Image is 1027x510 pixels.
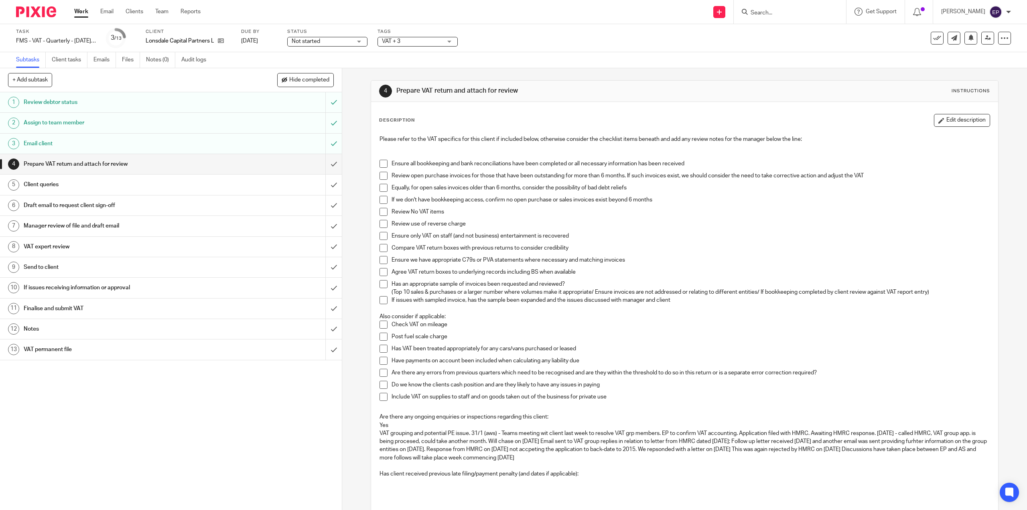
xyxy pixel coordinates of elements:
[24,96,219,108] h1: Review debtor status
[750,10,822,17] input: Search
[241,38,258,44] span: [DATE]
[392,220,989,228] p: Review use of reverse charge
[392,256,989,264] p: Ensure we have appropriate C79s or PVA statements where necessary and matching invoices
[24,158,219,170] h1: Prepare VAT return and attach for review
[380,313,989,321] p: Also consider if applicable:
[114,36,122,41] small: /13
[866,9,897,14] span: Get Support
[378,28,458,35] label: Tags
[392,393,989,401] p: Include VAT on supplies to staff and on goods taken out of the business for private use
[8,344,19,355] div: 13
[8,241,19,252] div: 8
[8,262,19,273] div: 9
[392,160,989,168] p: Ensure all bookkeeping and bank reconciliations have been completed or all necessary information ...
[392,357,989,365] p: Have payments on account been included when calculating any liability due
[380,413,989,421] p: Are there any ongoing enquiries or inspections regarding this client:
[146,28,231,35] label: Client
[934,114,990,127] button: Edit description
[16,37,96,45] div: FMS - VAT - Quarterly - May - July, 2025
[392,369,989,377] p: Are there any errors from previous quarters which need to be recognised and are they within the t...
[24,261,219,273] h1: Send to client
[146,37,214,45] p: Lonsdale Capital Partners LLP
[8,118,19,129] div: 2
[24,241,219,253] h1: VAT expert review
[392,381,989,389] p: Do we know the clients cash position and are they likely to have any issues in paying
[24,343,219,356] h1: VAT permanent file
[24,199,219,211] h1: Draft email to request client sign-off
[941,8,985,16] p: [PERSON_NAME]
[74,8,88,16] a: Work
[396,87,702,95] h1: Prepare VAT return and attach for review
[52,52,87,68] a: Client tasks
[146,52,175,68] a: Notes (0)
[380,421,989,429] p: Yes
[16,52,46,68] a: Subtasks
[392,184,989,192] p: Equally, for open sales invoices older than 6 months, consider the possibility of bad debt reliefs
[392,345,989,353] p: Has VAT been treated appropriately for any cars/vans purchased or leased
[392,244,989,252] p: Compare VAT return boxes with previous returns to consider credibility
[8,73,52,87] button: + Add subtask
[8,179,19,191] div: 5
[392,208,989,216] p: Review No VAT items
[392,296,989,304] p: If issues with sampled invoice, has the sample been expanded and the issues discussed with manage...
[122,52,140,68] a: Files
[111,33,122,43] div: 3
[287,28,367,35] label: Status
[392,321,989,329] p: Check VAT on mileage
[24,117,219,129] h1: Assign to team member
[392,288,989,296] p: (Top 10 sales & purchases or a larger number where volumes make it appropriate/ Ensure invoices a...
[382,39,400,44] span: VAT + 3
[24,179,219,191] h1: Client queries
[181,52,212,68] a: Audit logs
[380,135,989,143] p: Please refer to the VAT specifics for this client if included below, otherwise consider the check...
[392,172,989,180] p: Review open purchase invoices for those that have been outstanding for more than 6 months. If suc...
[155,8,168,16] a: Team
[16,28,96,35] label: Task
[277,73,334,87] button: Hide completed
[392,232,989,240] p: Ensure only VAT on staff (and not business) entertainment is recovered
[16,37,96,45] div: FMS - VAT - Quarterly - [DATE] - [DATE]
[24,323,219,335] h1: Notes
[952,88,990,94] div: Instructions
[392,280,989,288] p: Has an appropriate sample of invoices been requested and reviewed?
[380,470,989,478] p: Has client received previous late filing/payment penalty (and dates if applicable):
[8,200,19,211] div: 6
[392,196,989,204] p: If we don't have bookkeeping access, confirm no open purchase or sales invoices exist beyond 6 mo...
[379,85,392,98] div: 4
[392,268,989,276] p: Agree VAT return boxes to underlying records including BS when available
[8,220,19,232] div: 7
[292,39,320,44] span: Not started
[8,158,19,170] div: 4
[8,282,19,293] div: 10
[392,333,989,341] p: Post fuel scale charge
[24,303,219,315] h1: Finalise and submit VAT
[181,8,201,16] a: Reports
[8,138,19,149] div: 3
[24,220,219,232] h1: Manager review of file and draft email
[989,6,1002,18] img: svg%3E
[289,77,329,83] span: Hide completed
[380,429,989,462] p: VAT grouping and potential PE issue. 31/1 (aws) - Teams meeting wit client last week to resolve V...
[100,8,114,16] a: Email
[379,117,415,124] p: Description
[24,138,219,150] h1: Email client
[24,282,219,294] h1: If issues receiving information or approval
[8,303,19,314] div: 11
[93,52,116,68] a: Emails
[8,323,19,335] div: 12
[126,8,143,16] a: Clients
[16,6,56,17] img: Pixie
[241,28,277,35] label: Due by
[8,97,19,108] div: 1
